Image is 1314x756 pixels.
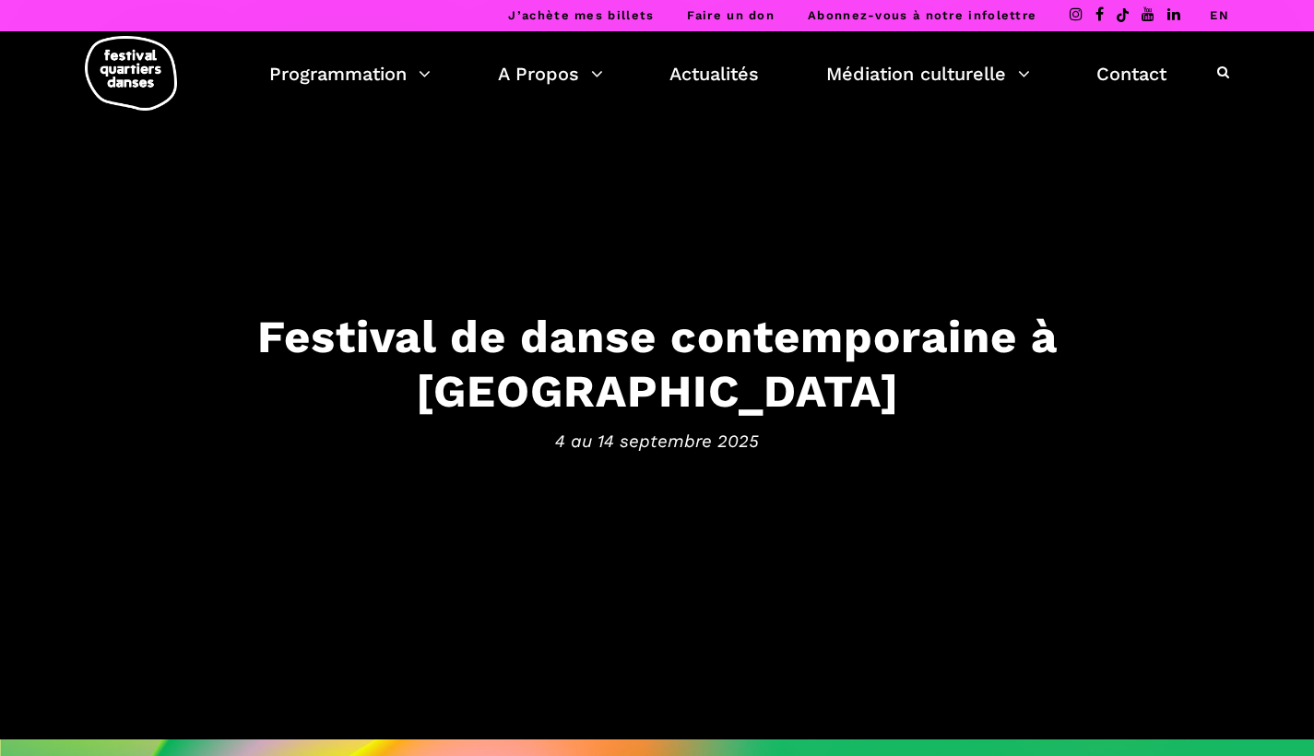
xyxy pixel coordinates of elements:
img: logo-fqd-med [85,36,177,111]
a: Médiation culturelle [826,58,1030,89]
a: Abonnez-vous à notre infolettre [808,8,1036,22]
span: 4 au 14 septembre 2025 [86,427,1229,455]
a: A Propos [498,58,603,89]
a: Contact [1096,58,1166,89]
a: Faire un don [687,8,775,22]
a: Actualités [669,58,759,89]
a: EN [1210,8,1229,22]
a: J’achète mes billets [508,8,654,22]
a: Programmation [269,58,431,89]
h3: Festival de danse contemporaine à [GEOGRAPHIC_DATA] [86,310,1229,419]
